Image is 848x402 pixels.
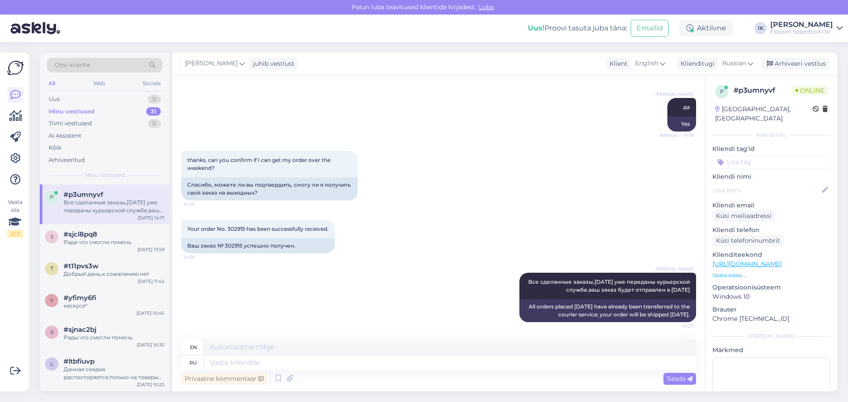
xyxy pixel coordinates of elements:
input: Lisa tag [712,155,830,169]
div: 0 [148,95,161,104]
span: Minu vestlused [85,171,125,179]
p: Chrome [TECHNICAL_ID] [712,314,830,323]
span: p [50,194,54,200]
span: #t11pvs3w [64,262,98,270]
div: Kõik [49,143,61,152]
p: Kliendi email [712,201,830,210]
div: Ваш заказ № 302915 успешно получен. [181,238,335,253]
div: Aktiivne [679,20,733,36]
div: en [190,340,197,355]
span: thanks, can you confirm if I can get my order over the weekend? [187,157,332,171]
span: s [50,233,53,240]
div: 0 [148,119,161,128]
div: Vaata siia [7,198,23,238]
div: Uus [49,95,60,104]
b: Uus! [528,24,545,32]
span: #ltbfiuvp [64,357,95,365]
div: 2 / 3 [7,230,23,238]
img: Askly Logo [7,60,24,76]
p: Märkmed [712,346,830,355]
div: Данная скидка распосторяется,только на товары iconfit,это указано в условиях кампании [64,365,164,381]
div: Tiimi vestlused [49,119,92,128]
span: Russian [722,59,746,68]
span: Online [792,86,828,95]
div: [DATE] 10:45 [136,310,164,316]
div: Yes [667,116,696,131]
a: [PERSON_NAME]Fitpoint Superfood OÜ [770,21,843,35]
input: Lisa nimi [713,185,820,195]
div: Privaatne kommentaar [181,373,267,385]
div: Arhiveeritud [49,156,85,165]
span: Luba [476,3,496,11]
div: кескусе* [64,302,164,310]
div: 31 [146,107,161,116]
div: Klient [606,59,628,68]
div: All orders placed [DATE] have already been transferred to the courier service; your order will be... [519,299,696,322]
div: [PERSON_NAME] [712,332,830,340]
span: [PERSON_NAME] [655,266,693,272]
button: Emailid [631,20,669,37]
div: [DATE] 13:59 [137,246,164,253]
p: Kliendi nimi [712,172,830,181]
div: All [47,78,57,89]
span: #sjnac2bj [64,326,96,334]
p: Operatsioonisüsteem [712,283,830,292]
div: Proovi tasuta juba täna: [528,23,627,34]
p: Windows 10 [712,292,830,301]
p: Kliendi telefon [712,225,830,235]
div: Küsi telefoninumbrit [712,235,784,247]
div: ru [189,355,197,370]
div: [PERSON_NAME] [770,21,833,28]
span: s [50,329,53,335]
span: Saada [667,375,693,383]
span: Все сделанные заказы,[DATE] уже переданы курьерской службе,ваш заказ будет отправлен в [DATE] [528,278,691,293]
div: IK [754,22,767,34]
span: 14:25 [184,254,217,260]
div: AI Assistent [49,131,81,140]
span: y [50,297,53,304]
div: Arhiveeri vestlus [761,58,829,70]
a: [URL][DOMAIN_NAME] [712,260,782,268]
span: 14:25 [184,201,217,207]
div: Küsi meiliaadressi [712,210,775,222]
div: Fitpoint Superfood OÜ [770,28,833,35]
p: Brauser [712,305,830,314]
span: Otsi kliente [55,60,90,70]
span: l [50,361,53,367]
div: [DATE] 10:35 [137,342,164,348]
span: 14:27 [660,323,693,329]
div: [DATE] 10:23 [137,381,164,388]
span: да [683,104,690,110]
div: Kliendi info [712,131,830,139]
div: Klienditugi [677,59,715,68]
div: Спасибо, можете ли вы подтвердить, смогу ли я получить свой заказ на выходных? [181,177,358,200]
div: Socials [141,78,163,89]
div: Web [91,78,107,89]
p: Klienditeekond [712,250,830,259]
p: Kliendi tag'id [712,144,830,154]
div: # p3umnyvf [734,85,792,96]
span: #sjcl8pq8 [64,230,97,238]
span: English [635,59,658,68]
span: [PERSON_NAME] [655,91,693,98]
div: Minu vestlused [49,107,95,116]
span: #yfimy6fi [64,294,96,302]
div: juhib vestlust [250,59,295,68]
span: t [50,265,53,272]
div: [GEOGRAPHIC_DATA], [GEOGRAPHIC_DATA] [715,105,813,123]
p: Vaata edasi ... [712,271,830,279]
span: #p3umnyvf [64,191,103,199]
span: p [720,88,724,95]
div: Все сделанные заказы,[DATE] уже переданы курьерской службе,ваш заказ будет отправлен в [DATE] [64,199,164,214]
span: [PERSON_NAME] [185,59,238,68]
span: Your order No. 302915 has been successfully received. [187,225,329,232]
div: Рады что смогли помочь [64,334,164,342]
div: Добрый день,к сожалению нет [64,270,164,278]
div: [DATE] 14:17 [138,214,164,221]
div: Радв что смогли помочь [64,238,164,246]
div: [DATE] 11:42 [138,278,164,285]
span: Nähtud ✓ 14:18 [660,132,693,139]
